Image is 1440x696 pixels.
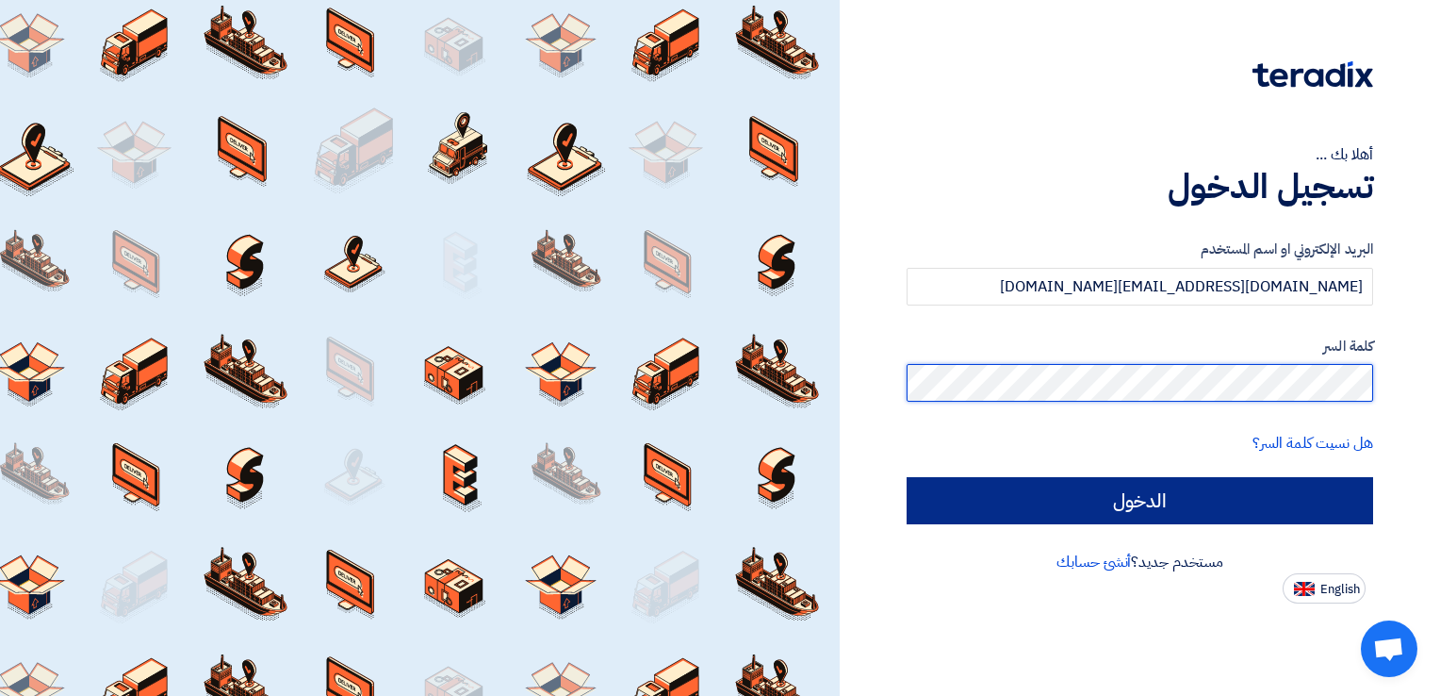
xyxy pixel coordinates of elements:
[907,268,1373,306] input: أدخل بريد العمل الإلكتروني او اسم المستخدم الخاص بك ...
[907,477,1373,524] input: الدخول
[1320,583,1360,596] span: English
[907,336,1373,357] label: كلمة السر
[1283,573,1366,604] button: English
[907,166,1373,207] h1: تسجيل الدخول
[1252,432,1373,455] a: هل نسيت كلمة السر؟
[907,143,1373,166] div: أهلا بك ...
[1361,621,1417,677] div: Open chat
[907,551,1373,573] div: مستخدم جديد؟
[1294,582,1315,596] img: en-US.png
[907,239,1373,260] label: البريد الإلكتروني او اسم المستخدم
[1252,61,1373,88] img: Teradix logo
[1056,551,1131,573] a: أنشئ حسابك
